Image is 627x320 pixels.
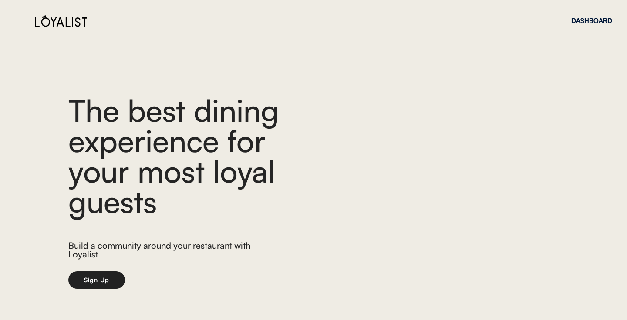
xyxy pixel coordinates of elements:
img: Loyalist%20Logo%20Black.svg [35,14,87,27]
div: DASHBOARD [571,17,612,24]
img: yH5BAEAAAAALAAAAAABAAEAAAIBRAA7 [356,70,559,315]
button: Sign Up [68,271,125,289]
div: The best dining experience for your most loyal guests [68,95,330,217]
div: Build a community around your restaurant with Loyalist [68,241,259,261]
